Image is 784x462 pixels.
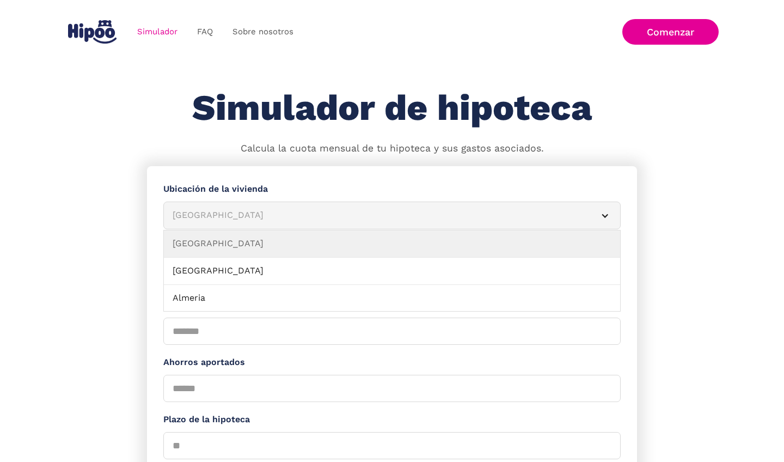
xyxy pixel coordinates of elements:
[163,413,621,427] label: Plazo de la hipoteca
[187,21,223,42] a: FAQ
[65,16,119,48] a: home
[164,258,620,285] a: [GEOGRAPHIC_DATA]
[164,230,620,258] a: [GEOGRAPHIC_DATA]
[192,88,592,128] h1: Simulador de hipoteca
[127,21,187,42] a: Simulador
[241,142,544,156] p: Calcula la cuota mensual de tu hipoteca y sus gastos asociados.
[163,183,621,196] label: Ubicación de la vivienda
[223,21,303,42] a: Sobre nosotros
[163,356,621,369] label: Ahorros aportados
[164,285,620,312] a: Almeria
[163,230,621,312] nav: [GEOGRAPHIC_DATA]
[173,209,585,222] div: [GEOGRAPHIC_DATA]
[622,19,719,45] a: Comenzar
[163,202,621,229] article: [GEOGRAPHIC_DATA]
